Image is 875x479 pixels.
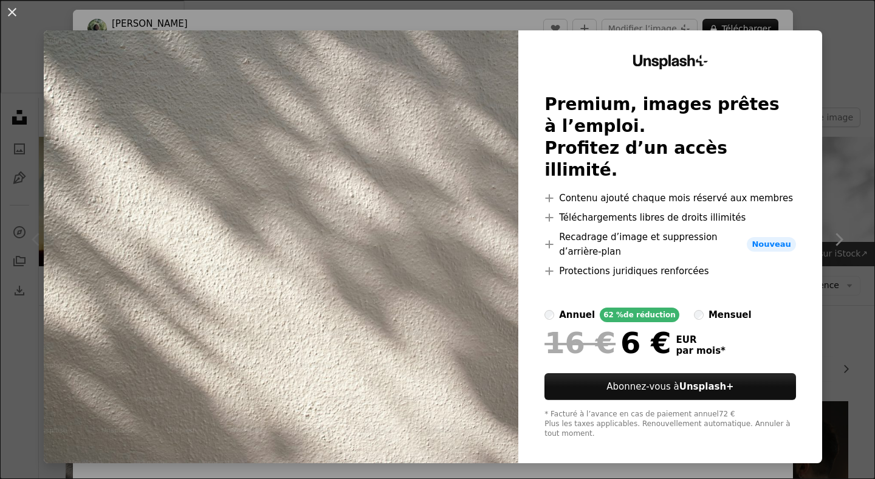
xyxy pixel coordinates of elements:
[694,310,704,320] input: mensuel
[544,310,554,320] input: annuel62 %de réduction
[679,381,734,392] strong: Unsplash+
[544,327,671,359] div: 6 €
[559,308,595,322] div: annuel
[709,308,752,322] div: mensuel
[544,210,796,225] li: Téléchargements libres de droits illimités
[676,334,726,345] span: EUR
[544,264,796,278] li: Protections juridiques renforcées
[747,237,795,252] span: Nouveau
[544,410,796,439] div: * Facturé à l’avance en cas de paiement annuel 72 € Plus les taxes applicables. Renouvellement au...
[544,230,796,259] li: Recadrage d’image et suppression d’arrière-plan
[544,94,796,181] h2: Premium, images prêtes à l’emploi. Profitez d’un accès illimité.
[600,308,679,322] div: 62 % de réduction
[544,373,796,400] button: Abonnez-vous àUnsplash+
[544,327,616,359] span: 16 €
[544,191,796,205] li: Contenu ajouté chaque mois réservé aux membres
[676,345,726,356] span: par mois *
